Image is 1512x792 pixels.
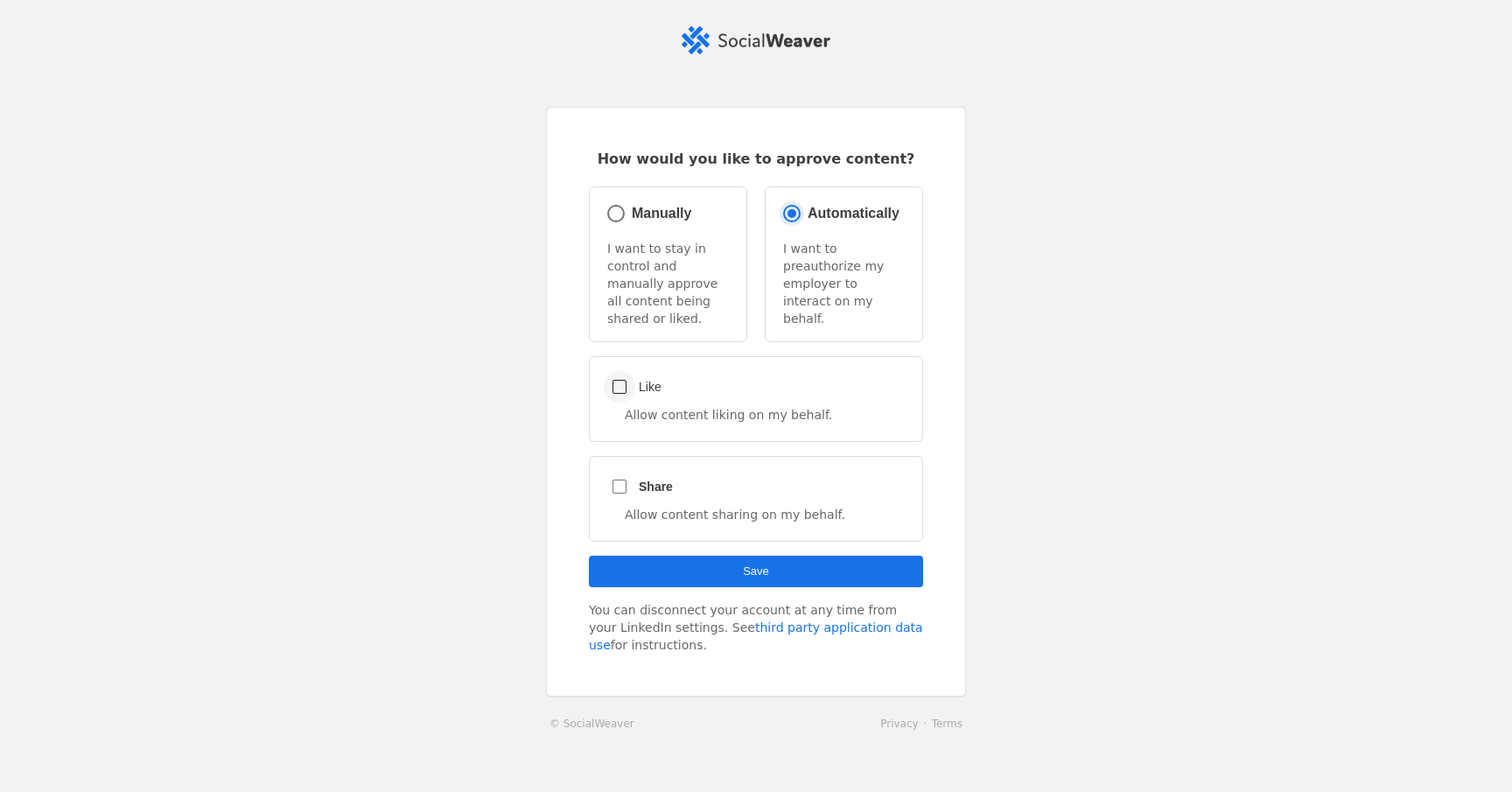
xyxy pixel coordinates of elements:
a: third party application data use [589,620,923,652]
p: Allow content liking on my behalf. [625,406,908,424]
p: I want to stay in control and manually approve all content being shared or liked. [604,240,732,327]
span: Like [639,380,661,394]
span: Save [743,564,769,578]
p: I want to preauthorize my employer to interact on my behalf. [780,240,908,327]
a: Privacy [880,718,918,730]
li: · [919,715,932,732]
mat-radio-group: Select an option [589,186,923,342]
span: How would you like to approve content? [598,150,915,169]
a: Terms [932,718,962,730]
a: © SocialWeaver [549,715,634,732]
button: Save [589,556,923,587]
div: You can disconnect your account at any time from your LinkedIn settings. See for instructions. [589,601,923,654]
p: Allow content sharing on my behalf. [625,506,908,523]
span: Share [639,480,673,494]
span: Automatically [808,206,899,221]
span: Manually [632,206,691,221]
